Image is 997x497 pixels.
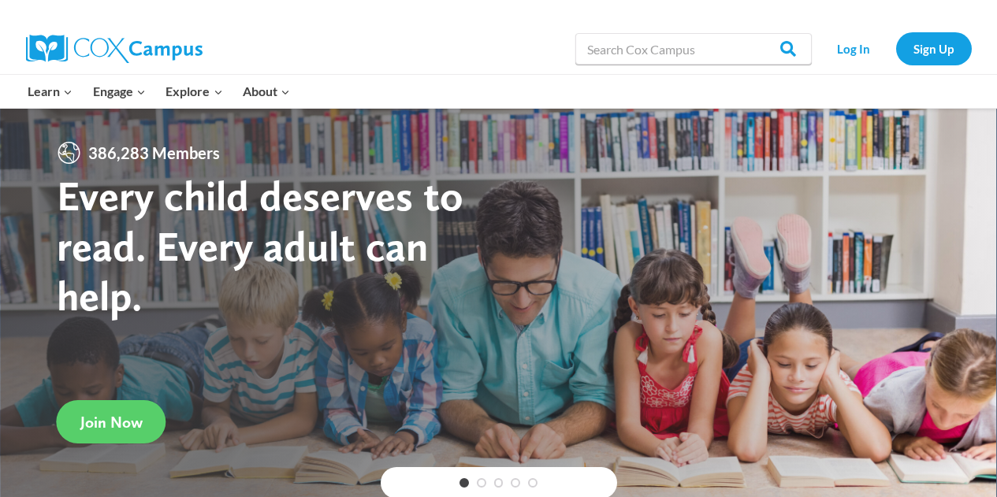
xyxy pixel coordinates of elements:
img: Cox Campus [26,35,203,63]
nav: Secondary Navigation [820,32,972,65]
a: 3 [494,478,504,488]
strong: Every child deserves to read. Every adult can help. [57,170,463,321]
a: Join Now [57,400,166,443]
span: Learn [28,81,73,102]
span: Explore [166,81,222,102]
a: Log In [820,32,888,65]
a: 5 [528,478,538,488]
span: Engage [93,81,146,102]
span: 386,283 Members [82,140,226,165]
span: About [243,81,290,102]
a: 2 [477,478,486,488]
a: Sign Up [896,32,972,65]
span: Join Now [80,413,143,432]
a: 4 [511,478,520,488]
input: Search Cox Campus [575,33,812,65]
nav: Primary Navigation [18,75,300,108]
a: 1 [459,478,469,488]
